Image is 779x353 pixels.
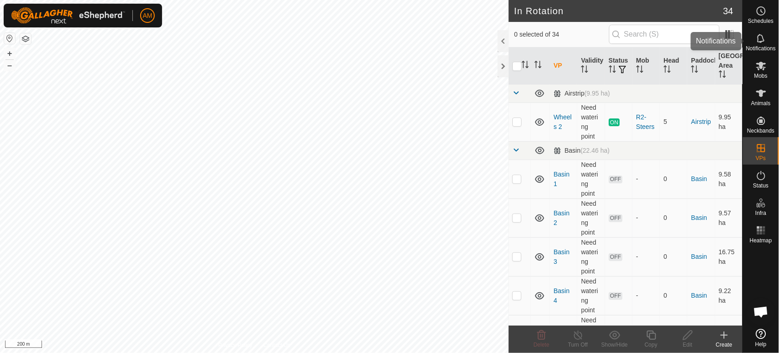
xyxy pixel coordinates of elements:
[691,292,707,299] a: Basin
[743,325,779,351] a: Help
[218,341,253,349] a: Privacy Policy
[756,155,766,161] span: VPs
[609,67,616,74] p-sorticon: Activate to sort
[747,128,774,134] span: Neckbands
[581,67,588,74] p-sorticon: Activate to sort
[4,33,15,44] button: Reset Map
[4,48,15,59] button: +
[660,160,687,198] td: 0
[636,112,656,132] div: R2-Steers
[577,237,605,276] td: Need watering point
[553,287,569,304] a: Basin 4
[715,102,742,141] td: 9.95 ha
[553,90,610,97] div: Airstrip
[691,214,707,221] a: Basin
[715,237,742,276] td: 16.75 ha
[553,113,572,130] a: Wheels 2
[577,102,605,141] td: Need watering point
[660,276,687,315] td: 0
[755,210,766,216] span: Infra
[609,214,622,222] span: OFF
[553,171,569,187] a: Basin 1
[553,248,569,265] a: Basin 3
[691,175,707,182] a: Basin
[553,209,569,226] a: Basin 2
[636,174,656,184] div: -
[669,341,706,349] div: Edit
[609,176,622,183] span: OFF
[560,341,596,349] div: Turn Off
[534,62,542,70] p-sorticon: Activate to sort
[577,160,605,198] td: Need watering point
[609,253,622,261] span: OFF
[553,147,610,155] div: Basin
[609,118,620,126] span: ON
[691,253,707,260] a: Basin
[514,5,723,16] h2: In Rotation
[751,101,771,106] span: Animals
[687,48,715,85] th: Paddock
[663,67,671,74] p-sorticon: Activate to sort
[660,48,687,85] th: Head
[755,342,767,347] span: Help
[609,292,622,300] span: OFF
[719,72,726,79] p-sorticon: Activate to sort
[660,237,687,276] td: 0
[691,118,711,125] a: Airstrip
[632,48,660,85] th: Mob
[263,341,290,349] a: Contact Us
[706,341,742,349] div: Create
[691,67,698,74] p-sorticon: Activate to sort
[723,4,733,18] span: 34
[143,11,153,21] span: AM
[577,276,605,315] td: Need watering point
[11,7,125,24] img: Gallagher Logo
[550,48,577,85] th: VP
[596,341,633,349] div: Show/Hide
[521,62,529,70] p-sorticon: Activate to sort
[715,198,742,237] td: 9.57 ha
[636,291,656,300] div: -
[584,90,610,97] span: (9.95 ha)
[609,25,720,44] input: Search (S)
[514,30,609,39] span: 0 selected of 34
[636,252,656,262] div: -
[20,33,31,44] button: Map Layers
[754,73,768,79] span: Mobs
[636,67,643,74] p-sorticon: Activate to sort
[633,341,669,349] div: Copy
[750,238,772,243] span: Heatmap
[747,298,775,326] a: Open chat
[577,198,605,237] td: Need watering point
[660,198,687,237] td: 0
[715,160,742,198] td: 9.58 ha
[660,102,687,141] td: 5
[636,213,656,223] div: -
[605,48,632,85] th: Status
[4,60,15,71] button: –
[715,48,742,85] th: [GEOGRAPHIC_DATA] Area
[715,276,742,315] td: 9.22 ha
[746,46,776,51] span: Notifications
[534,342,550,348] span: Delete
[748,18,774,24] span: Schedules
[580,147,610,154] span: (22.46 ha)
[577,48,605,85] th: Validity
[753,183,768,188] span: Status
